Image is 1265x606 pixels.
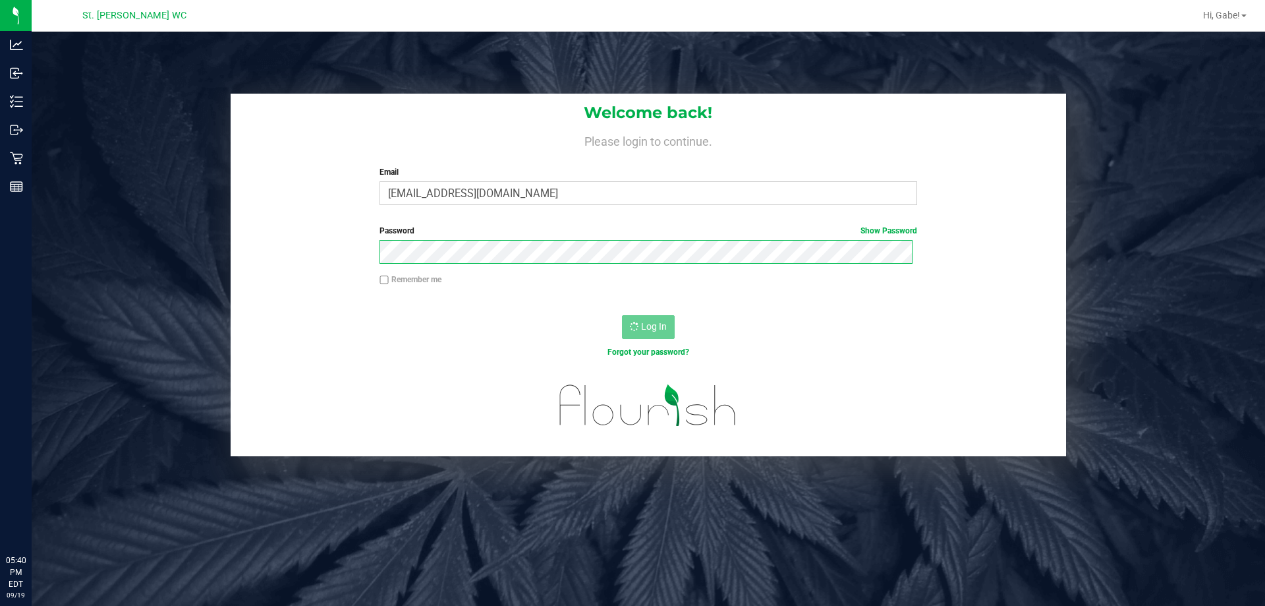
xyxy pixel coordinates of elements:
[641,321,667,332] span: Log In
[607,348,689,357] a: Forgot your password?
[860,226,917,235] a: Show Password
[10,123,23,136] inline-svg: Outbound
[622,315,675,339] button: Log In
[379,166,916,178] label: Email
[10,95,23,108] inline-svg: Inventory
[231,104,1066,121] h1: Welcome back!
[6,555,26,590] p: 05:40 PM EDT
[10,152,23,165] inline-svg: Retail
[10,180,23,193] inline-svg: Reports
[10,67,23,80] inline-svg: Inbound
[379,226,414,235] span: Password
[231,132,1066,148] h4: Please login to continue.
[82,10,186,21] span: St. [PERSON_NAME] WC
[379,276,389,285] input: Remember me
[379,274,441,286] label: Remember me
[6,590,26,600] p: 09/19
[10,38,23,51] inline-svg: Analytics
[544,372,752,439] img: flourish_logo.svg
[1203,10,1240,20] span: Hi, Gabe!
